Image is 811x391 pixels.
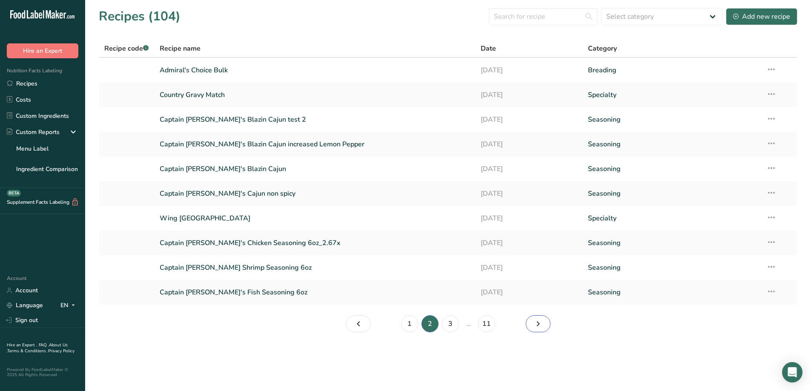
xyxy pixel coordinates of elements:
a: [DATE] [481,135,578,153]
span: Category [588,43,617,54]
a: [DATE] [481,234,578,252]
div: Custom Reports [7,128,60,137]
a: Language [7,298,43,313]
a: Captain [PERSON_NAME]'s Blazin Cajun increased Lemon Pepper [160,135,471,153]
button: Add new recipe [726,8,797,25]
a: [DATE] [481,185,578,203]
a: Page 1. [401,315,418,332]
a: [DATE] [481,283,578,301]
a: Specialty [588,209,756,227]
div: BETA [7,190,21,197]
a: Seasoning [588,135,756,153]
a: [DATE] [481,86,578,104]
a: Captain [PERSON_NAME]'s Blazin Cajun test 2 [160,111,471,128]
a: Country Gravy Match [160,86,471,104]
a: [DATE] [481,61,578,79]
a: Seasoning [588,111,756,128]
a: [DATE] [481,209,578,227]
a: Privacy Policy [48,348,75,354]
a: Captain [PERSON_NAME]'s Blazin Cajun [160,160,471,178]
div: Add new recipe [733,11,790,22]
a: [DATE] [481,160,578,178]
a: Captain [PERSON_NAME]'s Chicken Seasoning 6oz_2.67x [160,234,471,252]
a: About Us . [7,342,68,354]
a: Breading [588,61,756,79]
a: Hire an Expert . [7,342,37,348]
span: Date [481,43,496,54]
a: Admiral's Choice Bulk [160,61,471,79]
div: Open Intercom Messenger [782,362,802,382]
a: Seasoning [588,259,756,277]
a: Seasoning [588,234,756,252]
h1: Recipes (104) [99,7,181,26]
a: FAQ . [39,342,49,348]
a: [DATE] [481,259,578,277]
div: Powered By FoodLabelMaker © 2025 All Rights Reserved [7,367,78,377]
a: Seasoning [588,185,756,203]
span: Recipe code [104,44,149,53]
a: [DATE] [481,111,578,128]
a: Captain [PERSON_NAME]'s Cajun non spicy [160,185,471,203]
input: Search for recipe [489,8,598,25]
a: Wing [GEOGRAPHIC_DATA] [160,209,471,227]
a: Captain [PERSON_NAME] Shrimp Seasoning 6oz [160,259,471,277]
span: Recipe name [160,43,201,54]
a: Specialty [588,86,756,104]
a: Page 3. [442,315,459,332]
div: EN [60,300,78,311]
a: Captain [PERSON_NAME]'s Fish Seasoning 6oz [160,283,471,301]
a: Page 3. [526,315,550,332]
button: Hire an Expert [7,43,78,58]
a: Page 11. [478,315,495,332]
a: Seasoning [588,160,756,178]
a: Seasoning [588,283,756,301]
a: Page 1. [346,315,371,332]
a: Terms & Conditions . [7,348,48,354]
